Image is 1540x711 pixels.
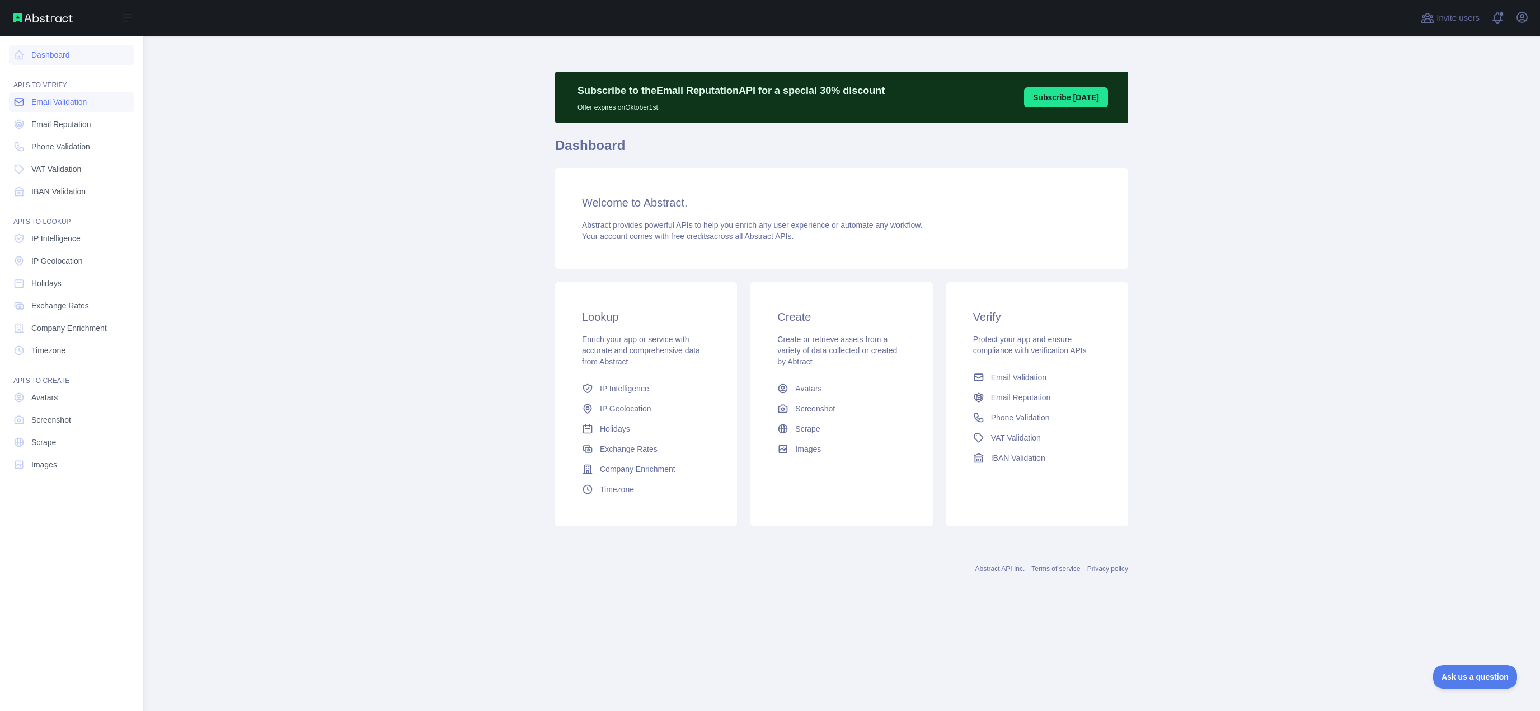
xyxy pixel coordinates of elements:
[9,410,134,430] a: Screenshot
[31,96,87,107] span: Email Validation
[555,137,1128,163] h1: Dashboard
[969,387,1106,408] a: Email Reputation
[13,13,73,22] img: Abstract API
[973,309,1101,325] h3: Verify
[975,565,1025,573] a: Abstract API Inc.
[31,255,83,266] span: IP Geolocation
[9,159,134,179] a: VAT Validation
[795,443,821,455] span: Images
[991,432,1041,443] span: VAT Validation
[31,300,89,311] span: Exchange Rates
[577,439,715,459] a: Exchange Rates
[600,423,630,434] span: Holidays
[600,403,651,414] span: IP Geolocation
[600,464,675,475] span: Company Enrichment
[1031,565,1080,573] a: Terms of service
[969,448,1106,468] a: IBAN Validation
[9,387,134,408] a: Avatars
[773,378,910,399] a: Avatars
[991,372,1046,383] span: Email Validation
[973,335,1087,355] span: Protect your app and ensure compliance with verification APIs
[31,141,90,152] span: Phone Validation
[795,383,821,394] span: Avatars
[9,228,134,249] a: IP Intelligence
[991,412,1050,423] span: Phone Validation
[31,322,107,334] span: Company Enrichment
[577,378,715,399] a: IP Intelligence
[773,399,910,419] a: Screenshot
[577,399,715,419] a: IP Geolocation
[31,233,81,244] span: IP Intelligence
[991,452,1045,464] span: IBAN Validation
[991,392,1051,403] span: Email Reputation
[582,335,700,366] span: Enrich your app or service with accurate and comprehensive data from Abstract
[969,408,1106,428] a: Phone Validation
[9,273,134,293] a: Holidays
[31,345,65,356] span: Timezone
[31,163,81,175] span: VAT Validation
[600,484,634,495] span: Timezone
[582,309,710,325] h3: Lookup
[9,92,134,112] a: Email Validation
[9,251,134,271] a: IP Geolocation
[577,99,885,112] p: Offer expires on Oktober 1st.
[1087,565,1128,573] a: Privacy policy
[777,335,897,366] span: Create or retrieve assets from a variety of data collected or created by Abtract
[9,318,134,338] a: Company Enrichment
[795,403,835,414] span: Screenshot
[9,340,134,361] a: Timezone
[31,392,58,403] span: Avatars
[1436,12,1480,25] span: Invite users
[31,437,56,448] span: Scrape
[9,67,134,90] div: API'S TO VERIFY
[969,367,1106,387] a: Email Validation
[1433,665,1518,689] iframe: Help Scout Beacon - Open
[600,383,649,394] span: IP Intelligence
[577,419,715,439] a: Holidays
[969,428,1106,448] a: VAT Validation
[671,232,710,241] span: free credits
[9,455,134,475] a: Images
[1024,87,1108,107] button: Subscribe [DATE]
[577,479,715,499] a: Timezone
[9,432,134,452] a: Scrape
[9,45,134,65] a: Dashboard
[577,459,715,479] a: Company Enrichment
[9,114,134,134] a: Email Reputation
[9,137,134,157] a: Phone Validation
[582,232,794,241] span: Your account comes with across all Abstract APIs.
[31,278,62,289] span: Holidays
[795,423,820,434] span: Scrape
[600,443,658,455] span: Exchange Rates
[582,221,923,230] span: Abstract provides powerful APIs to help you enrich any user experience or automate any workflow.
[31,119,91,130] span: Email Reputation
[582,195,1101,211] h3: Welcome to Abstract.
[773,419,910,439] a: Scrape
[9,363,134,385] div: API'S TO CREATE
[1419,9,1482,27] button: Invite users
[31,459,57,470] span: Images
[773,439,910,459] a: Images
[9,181,134,202] a: IBAN Validation
[577,83,885,99] p: Subscribe to the Email Reputation API for a special 30 % discount
[31,186,86,197] span: IBAN Validation
[777,309,905,325] h3: Create
[31,414,71,425] span: Screenshot
[9,204,134,226] div: API'S TO LOOKUP
[9,296,134,316] a: Exchange Rates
